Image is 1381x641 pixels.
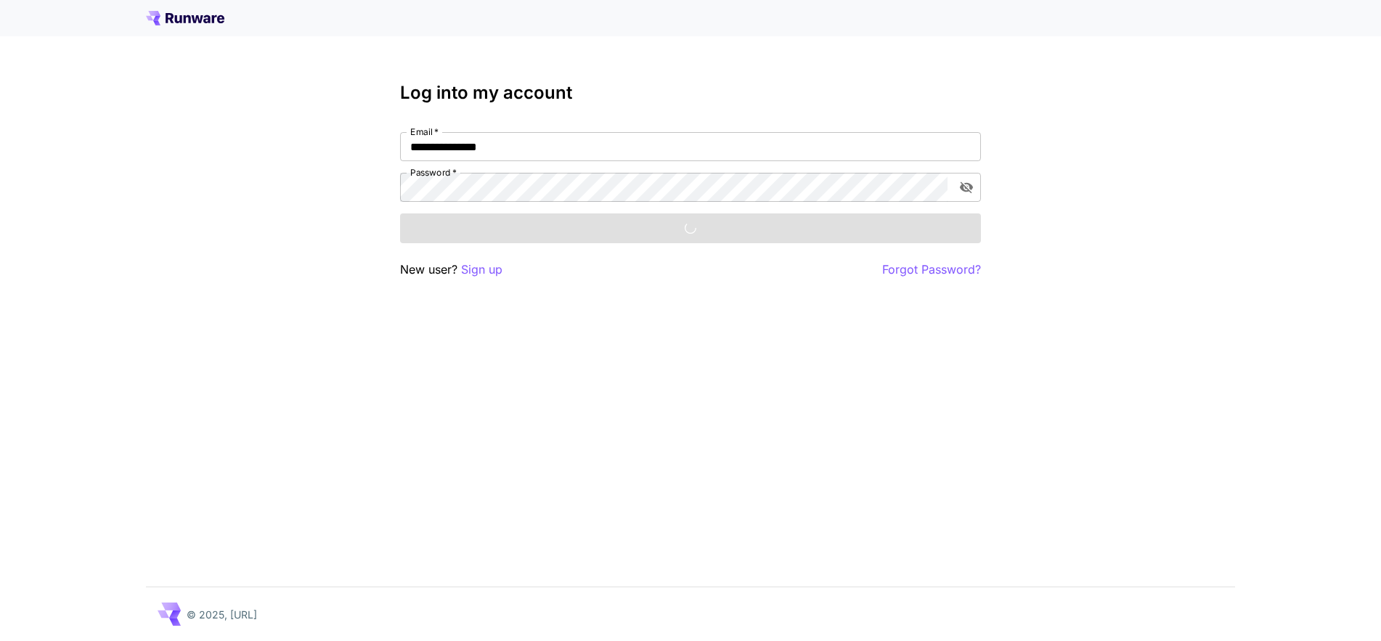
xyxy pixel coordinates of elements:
[400,83,981,103] h3: Log into my account
[400,261,502,279] p: New user?
[461,261,502,279] button: Sign up
[953,174,979,200] button: toggle password visibility
[882,261,981,279] button: Forgot Password?
[410,126,439,138] label: Email
[410,166,457,179] label: Password
[187,607,257,622] p: © 2025, [URL]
